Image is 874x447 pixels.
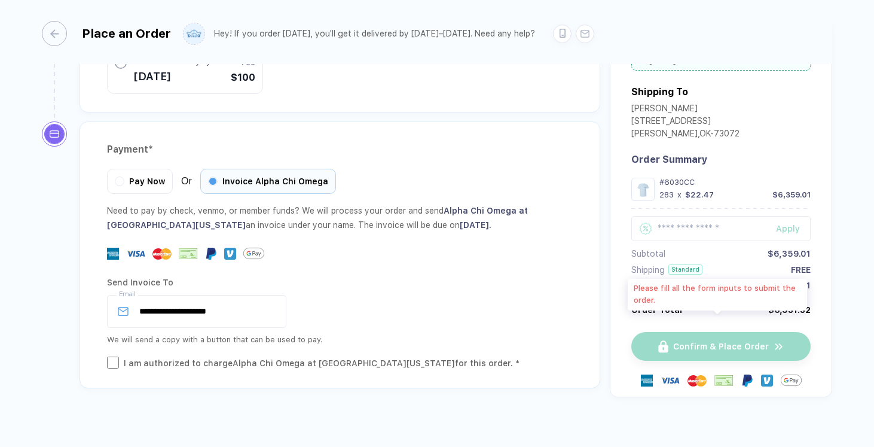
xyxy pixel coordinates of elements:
div: x [676,190,683,199]
div: Shipping To [631,86,688,98]
div: [PERSON_NAME] , OK - 73072 [631,129,739,141]
div: [STREET_ADDRESS] [631,116,739,129]
div: Please fill all the form inputs to submit the order. [628,279,807,311]
img: master-card [152,244,172,263]
img: cheque [179,248,198,260]
img: master-card [687,371,707,390]
div: [PERSON_NAME] [631,104,739,116]
div: Invoice Alpha Chi Omega [200,169,336,194]
button: Guaranteed Delivery By[DATE]Fee$100 [107,48,263,94]
img: cheque [714,375,734,387]
div: Apply [776,224,811,233]
span: [DATE] . [460,220,491,230]
img: visa [661,371,680,390]
img: user profile [184,23,204,44]
img: Paypal [741,375,753,387]
span: [DATE] [134,67,210,86]
div: $22.47 [685,190,714,199]
div: FREE [791,265,811,275]
div: We will send a copy with a button that can be used to pay. [107,333,573,347]
div: $6,359.01 [772,190,811,199]
img: bebdefa8-2471-4793-98b9-d985c71e452f_nt_front_1754941040296.jpg [634,181,652,198]
div: Pay Now [107,169,173,194]
img: GPay [243,243,264,264]
button: Apply [761,216,811,241]
div: Subtotal [631,249,665,259]
img: express [107,248,119,260]
span: $100 [231,71,255,85]
div: Need to pay by check, venmo, or member funds? We will process your order and send an invoice unde... [107,203,573,232]
img: Venmo [761,375,773,387]
img: express [641,375,653,387]
div: 283 [659,190,674,199]
div: Hey! If you order [DATE], you'll get it delivered by [DATE]–[DATE]. Need any help? [214,29,535,39]
div: Standard [668,264,702,275]
div: I am authorized to charge Alpha Chi Omega at [GEOGRAPHIC_DATA][US_STATE] for this order. * [124,357,519,370]
div: Shipping [631,265,665,275]
img: Paypal [205,248,217,260]
div: Order Summary [631,154,811,165]
div: $6,359.01 [768,249,811,259]
img: GPay [781,370,802,391]
div: Send Invoice To [107,273,573,292]
span: Invoice Alpha Chi Omega [222,177,328,186]
span: Pay Now [129,177,165,186]
div: Or [107,169,336,194]
div: #6030CC [659,178,811,187]
div: Payment [107,140,573,159]
img: visa [126,244,145,263]
div: Place an Order [82,26,171,41]
img: Venmo [224,248,236,260]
